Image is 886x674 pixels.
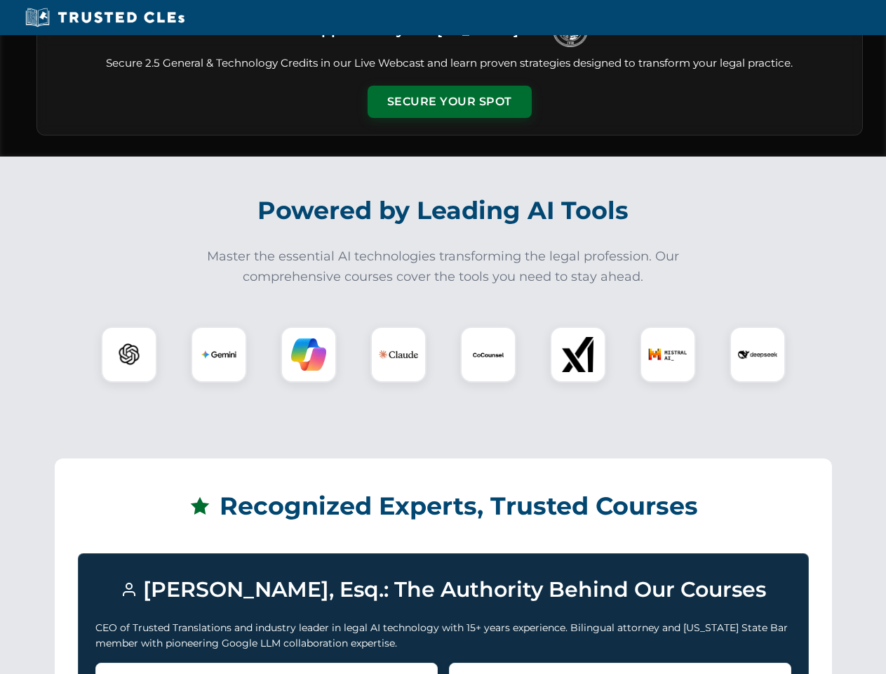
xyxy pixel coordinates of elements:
[201,337,236,372] img: Gemini Logo
[291,337,326,372] img: Copilot Logo
[101,326,157,383] div: ChatGPT
[55,186,832,235] h2: Powered by Leading AI Tools
[730,326,786,383] div: DeepSeek
[370,326,427,383] div: Claude
[54,55,845,72] p: Secure 2.5 General & Technology Credits in our Live Webcast and learn proven strategies designed ...
[460,326,516,383] div: CoCounsel
[281,326,337,383] div: Copilot
[191,326,247,383] div: Gemini
[21,7,189,28] img: Trusted CLEs
[550,326,606,383] div: xAI
[640,326,696,383] div: Mistral AI
[368,86,532,118] button: Secure Your Spot
[95,571,791,609] h3: [PERSON_NAME], Esq.: The Authority Behind Our Courses
[561,337,596,372] img: xAI Logo
[78,482,809,531] h2: Recognized Experts, Trusted Courses
[95,620,791,652] p: CEO of Trusted Translations and industry leader in legal AI technology with 15+ years experience....
[471,337,506,372] img: CoCounsel Logo
[648,335,687,374] img: Mistral AI Logo
[379,335,418,374] img: Claude Logo
[738,335,777,374] img: DeepSeek Logo
[109,334,149,375] img: ChatGPT Logo
[198,246,689,287] p: Master the essential AI technologies transforming the legal profession. Our comprehensive courses...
